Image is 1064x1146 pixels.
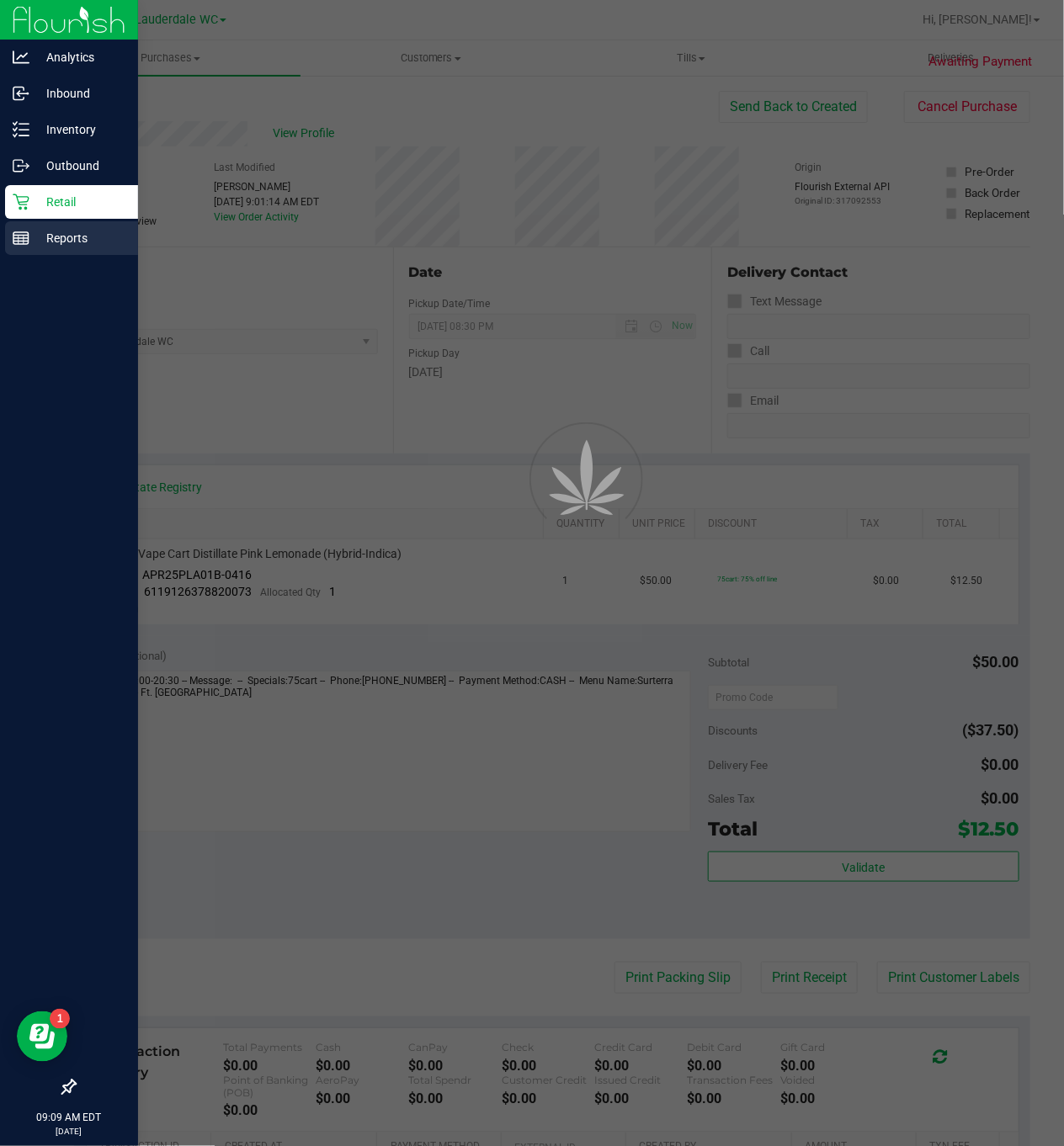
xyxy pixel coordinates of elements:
p: 09:09 AM EDT [8,1111,130,1126]
p: Retail [29,192,130,212]
inline-svg: Retail [13,194,29,210]
p: Outbound [29,156,130,176]
p: [DATE] [8,1126,130,1138]
inline-svg: Inbound [13,85,29,102]
p: Reports [29,228,130,248]
inline-svg: Reports [13,230,29,247]
p: Inbound [29,83,130,103]
inline-svg: Outbound [13,157,29,174]
inline-svg: Analytics [13,49,29,66]
inline-svg: Inventory [13,121,29,138]
p: Inventory [29,119,130,140]
iframe: Resource center unread badge [50,1009,70,1029]
iframe: Resource center [17,1011,67,1062]
p: Analytics [29,47,130,67]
